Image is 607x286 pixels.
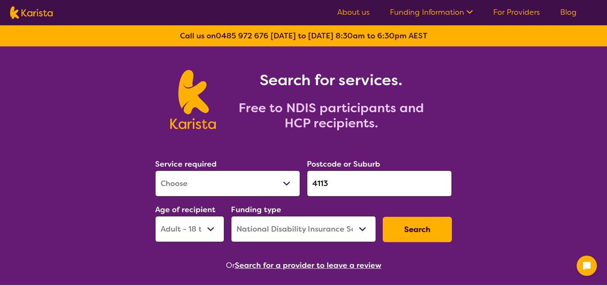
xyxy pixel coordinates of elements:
h1: Search for services. [226,70,437,90]
img: Karista logo [170,70,215,129]
h2: Free to NDIS participants and HCP recipients. [226,100,437,131]
a: About us [337,7,370,17]
input: Type [307,170,452,197]
img: Karista logo [10,6,53,19]
label: Service required [155,159,217,169]
label: Age of recipient [155,205,215,215]
label: Postcode or Suburb [307,159,380,169]
span: Or [226,259,235,272]
button: Search for a provider to leave a review [235,259,381,272]
label: Funding type [231,205,281,215]
button: Search [383,217,452,242]
a: Funding Information [390,7,473,17]
a: For Providers [493,7,540,17]
b: Call us on [DATE] to [DATE] 8:30am to 6:30pm AEST [180,31,427,41]
a: 0485 972 676 [216,31,269,41]
a: Blog [560,7,577,17]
